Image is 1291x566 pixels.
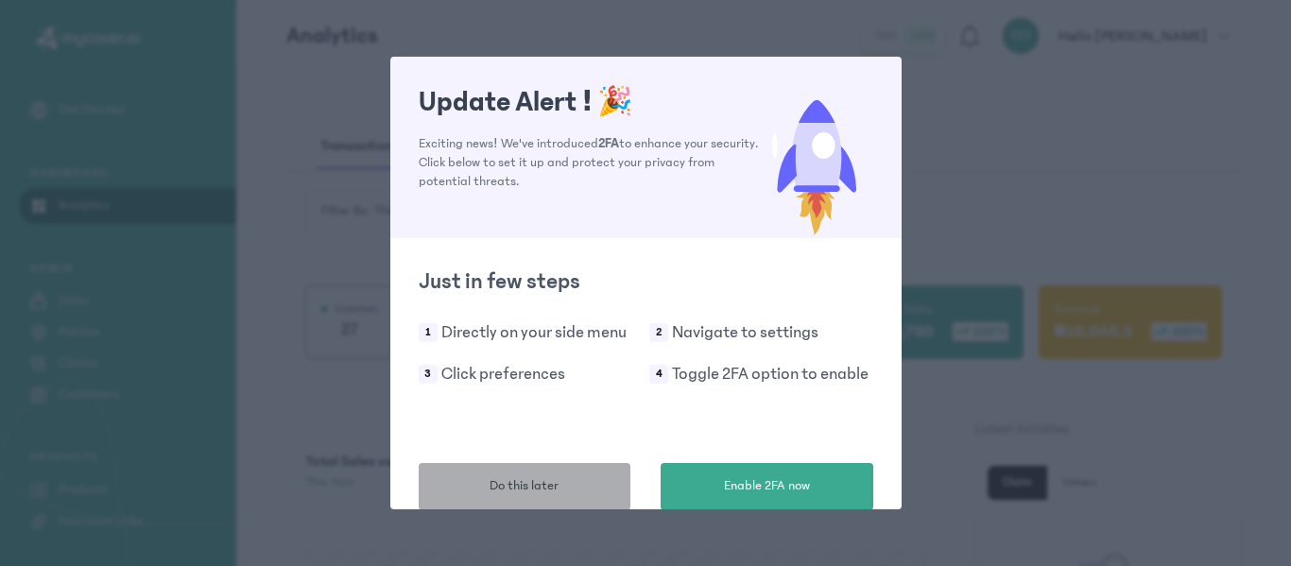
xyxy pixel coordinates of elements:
[419,85,760,119] h1: Update Alert !
[419,323,438,342] span: 1
[598,136,619,151] span: 2FA
[597,86,632,118] span: 🎉
[649,323,668,342] span: 2
[419,365,438,384] span: 3
[419,266,873,297] h2: Just in few steps
[490,476,559,496] span: Do this later
[419,134,760,191] p: Exciting news! We've introduced to enhance your security. Click below to set it up and protect yo...
[672,361,869,387] p: Toggle 2FA option to enable
[419,463,631,510] button: Do this later
[724,476,810,496] span: Enable 2FA now
[649,365,668,384] span: 4
[441,361,565,387] p: Click preferences
[672,319,818,346] p: Navigate to settings
[441,319,627,346] p: Directly on your side menu
[661,463,873,510] button: Enable 2FA now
